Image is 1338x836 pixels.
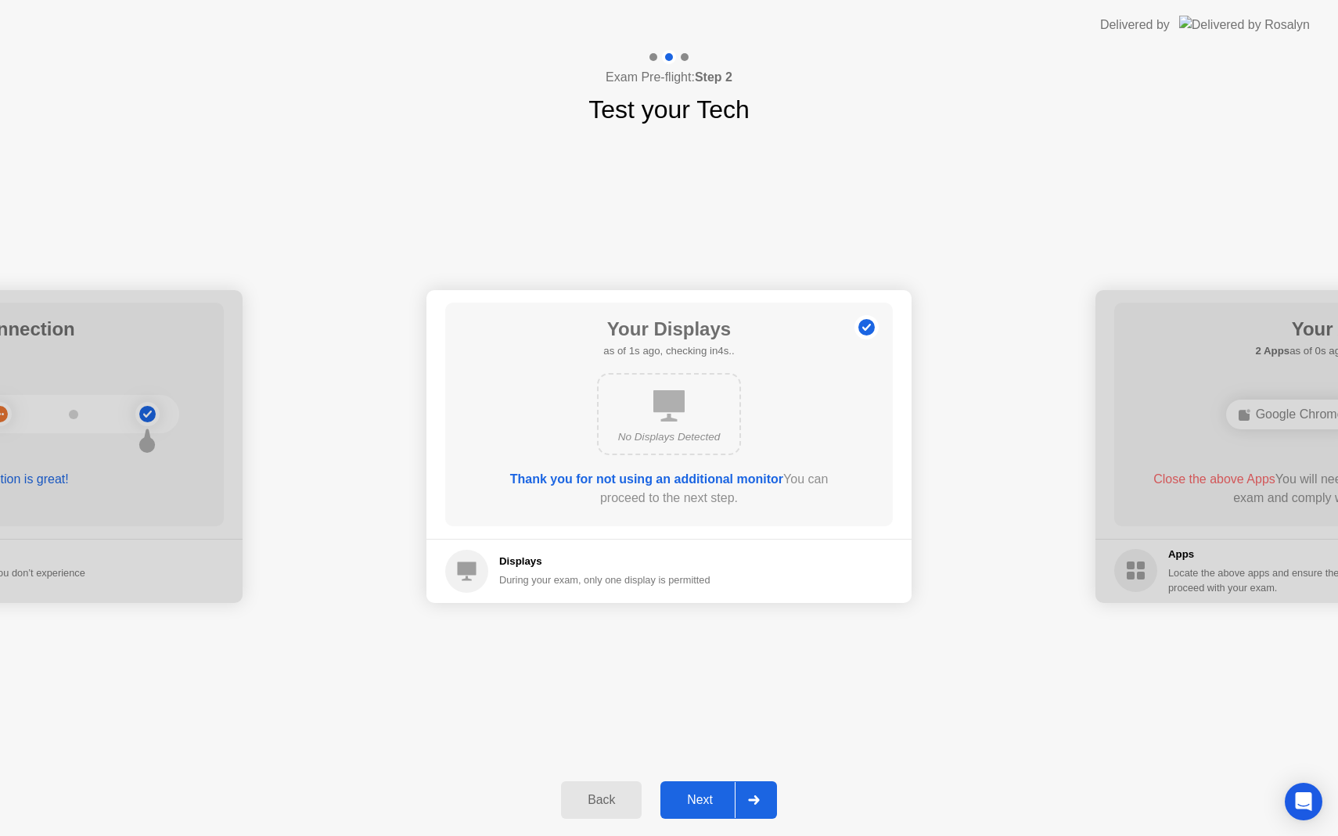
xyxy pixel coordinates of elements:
[566,793,637,807] div: Back
[695,70,732,84] b: Step 2
[611,429,727,445] div: No Displays Detected
[603,315,734,343] h1: Your Displays
[660,781,777,819] button: Next
[665,793,735,807] div: Next
[1179,16,1310,34] img: Delivered by Rosalyn
[1100,16,1170,34] div: Delivered by
[499,572,710,587] div: During your exam, only one display is permitted
[1285,783,1322,820] div: Open Intercom Messenger
[588,91,750,128] h1: Test your Tech
[510,472,783,486] b: Thank you for not using an additional monitor
[603,343,734,359] h5: as of 1s ago, checking in4s..
[490,470,848,508] div: You can proceed to the next step.
[606,68,732,87] h4: Exam Pre-flight:
[561,781,642,819] button: Back
[499,554,710,569] h5: Displays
